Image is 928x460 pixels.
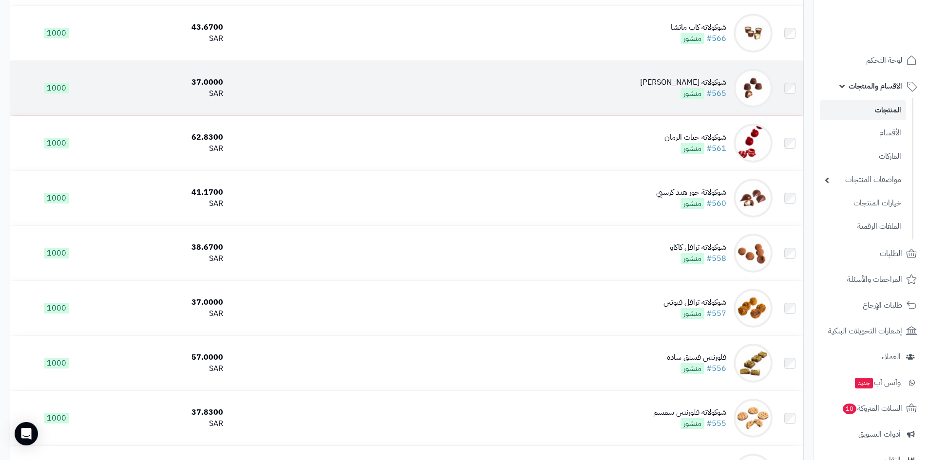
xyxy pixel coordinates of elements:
div: 62.8300 [107,132,223,143]
a: لوحة التحكم [820,49,922,72]
a: إشعارات التحويلات البنكية [820,319,922,343]
div: شوكولاته حبات الرمان [664,132,726,143]
a: أدوات التسويق [820,423,922,446]
a: #566 [706,33,726,44]
a: وآتس آبجديد [820,371,922,394]
img: شوكولاته ترافل فيوتين [734,289,773,328]
div: 43.6700 [107,22,223,33]
a: #556 [706,363,726,374]
div: SAR [107,363,223,374]
a: #555 [706,418,726,429]
span: طلبات الإرجاع [863,298,902,312]
a: الملفات الرقمية [820,216,906,237]
img: شوكولاتة جوز هند كرسبي [734,179,773,218]
span: منشور [681,33,704,44]
div: 57.0000 [107,352,223,363]
span: أدوات التسويق [858,427,901,441]
div: SAR [107,198,223,209]
span: لوحة التحكم [866,54,902,67]
a: طلبات الإرجاع [820,294,922,317]
div: SAR [107,253,223,264]
span: إشعارات التحويلات البنكية [828,324,902,338]
div: 37.8300 [107,407,223,418]
span: 1000 [44,28,69,38]
span: منشور [681,88,704,99]
img: فلورنتين فستق سادة [734,344,773,383]
div: شوكولاته [PERSON_NAME] [640,77,726,88]
a: العملاء [820,345,922,368]
div: SAR [107,33,223,44]
span: 1000 [44,193,69,203]
span: منشور [681,308,704,319]
div: SAR [107,143,223,154]
div: 38.6700 [107,242,223,253]
img: logo-2.png [862,26,919,46]
div: فلورنتين فستق سادة [667,352,726,363]
a: خيارات المنتجات [820,193,906,214]
div: Open Intercom Messenger [15,422,38,445]
div: SAR [107,308,223,319]
span: 1000 [44,83,69,93]
span: 10 [843,404,856,414]
img: شوكولاته برالين لوز [734,69,773,108]
div: SAR [107,418,223,429]
span: المراجعات والأسئلة [847,273,902,286]
a: #560 [706,198,726,209]
div: SAR [107,88,223,99]
div: 41.1700 [107,187,223,198]
div: شوكولاته فلورنتين سمسم [653,407,726,418]
a: #557 [706,308,726,319]
span: 1000 [44,248,69,258]
div: 37.0000 [107,77,223,88]
a: مواصفات المنتجات [820,169,906,190]
a: #565 [706,88,726,99]
img: شوكولاته كاب ماتشا [734,14,773,53]
div: شوكولاتة جوز هند كرسبي [656,187,726,198]
span: 1000 [44,358,69,368]
a: #561 [706,143,726,154]
img: شوكولاته ترافل كاكاو [734,234,773,273]
span: منشور [681,363,704,374]
span: 1000 [44,413,69,423]
span: منشور [681,418,704,429]
div: 37.0000 [107,297,223,308]
a: #558 [706,253,726,264]
span: وآتس آب [854,376,901,389]
span: 1000 [44,303,69,313]
div: شوكولاته كاب ماتشا [671,22,726,33]
span: منشور [681,198,704,209]
img: شوكولاته فلورنتين سمسم [734,399,773,438]
div: شوكولاته ترافل فيوتين [663,297,726,308]
a: الطلبات [820,242,922,265]
a: الأقسام [820,123,906,144]
span: منشور [681,143,704,154]
span: منشور [681,253,704,264]
a: المراجعات والأسئلة [820,268,922,291]
span: السلات المتروكة [842,402,902,415]
a: الماركات [820,146,906,167]
a: المنتجات [820,100,906,120]
a: السلات المتروكة10 [820,397,922,420]
span: 1000 [44,138,69,148]
span: جديد [855,378,873,388]
span: العملاء [882,350,901,364]
div: شوكولاته ترافل كاكاو [670,242,726,253]
span: الطلبات [880,247,902,260]
img: شوكولاته حبات الرمان [734,124,773,163]
span: الأقسام والمنتجات [849,79,902,93]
